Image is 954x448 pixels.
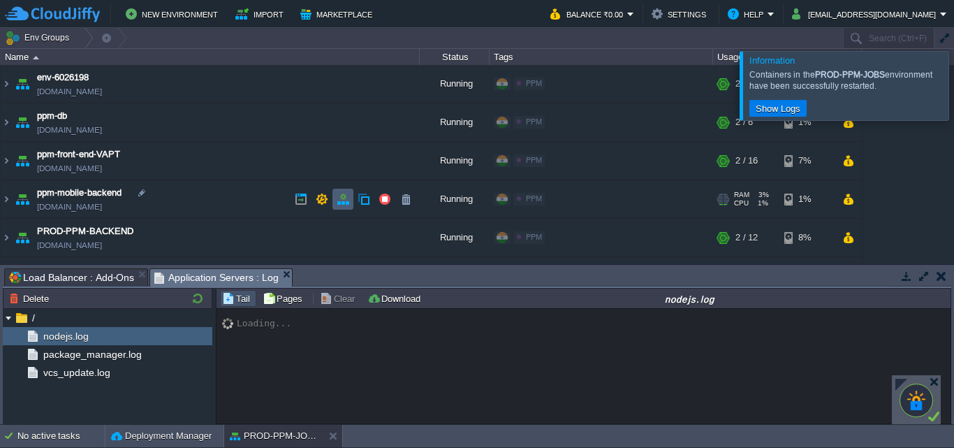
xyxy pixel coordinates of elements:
[784,219,830,256] div: 8%
[154,269,279,287] span: Application Servers : Log
[784,103,830,141] div: 1%
[749,55,795,66] span: Information
[728,6,768,22] button: Help
[13,219,32,256] img: AMDAwAAAACH5BAEAAAAALAAAAAABAAEAAAICRAEAOw==
[13,103,32,141] img: AMDAwAAAACH5BAEAAAAALAAAAAABAAEAAAICRAEAOw==
[37,161,102,175] a: [DOMAIN_NAME]
[526,194,542,203] span: PPM
[420,257,490,295] div: Running
[13,142,32,180] img: AMDAwAAAACH5BAEAAAAALAAAAAABAAEAAAICRAEAOw==
[37,263,139,277] a: PROD-PPM-FRONTEND
[320,292,359,305] button: Clear
[111,429,212,443] button: Deployment Manager
[784,142,830,180] div: 7%
[1,49,419,65] div: Name
[792,6,940,22] button: [EMAIL_ADDRESS][DOMAIN_NAME]
[1,257,12,295] img: AMDAwAAAACH5BAEAAAAALAAAAAABAAEAAAICRAEAOw==
[735,219,758,256] div: 2 / 12
[735,103,753,141] div: 2 / 6
[735,65,758,103] div: 2 / 12
[126,6,222,22] button: New Environment
[37,224,133,238] a: PROD-PPM-BACKEND
[735,142,758,180] div: 2 / 16
[1,180,12,218] img: AMDAwAAAACH5BAEAAAAALAAAAAABAAEAAAICRAEAOw==
[420,65,490,103] div: Running
[550,6,627,22] button: Balance ₹0.00
[235,6,288,22] button: Import
[300,6,376,22] button: Marketplace
[1,219,12,256] img: AMDAwAAAACH5BAEAAAAALAAAAAABAAEAAAICRAEAOw==
[526,233,542,241] span: PPM
[37,85,102,99] a: [DOMAIN_NAME]
[420,180,490,218] div: Running
[37,71,89,85] a: env-6026198
[37,147,120,161] a: ppm-front-end-VAPT
[29,312,37,324] a: /
[420,49,489,65] div: Status
[735,257,758,295] div: 2 / 16
[37,109,67,123] a: ppm-db
[41,330,91,342] a: nodejs.log
[1,65,12,103] img: AMDAwAAAACH5BAEAAAAALAAAAAABAAEAAAICRAEAOw==
[13,180,32,218] img: AMDAwAAAACH5BAEAAAAALAAAAAABAAEAAAICRAEAOw==
[37,123,102,137] span: [DOMAIN_NAME]
[1,103,12,141] img: AMDAwAAAACH5BAEAAAAALAAAAAABAAEAAAICRAEAOw==
[430,293,949,305] div: nodejs.log
[230,429,318,443] button: PROD-PPM-JOBS
[5,6,100,23] img: CloudJiffy
[41,348,144,361] a: package_manager.log
[714,49,861,65] div: Usage
[734,191,749,199] span: RAM
[17,425,105,447] div: No active tasks
[652,6,710,22] button: Settings
[755,191,769,199] span: 3%
[13,257,32,295] img: AMDAwAAAACH5BAEAAAAALAAAAAABAAEAAAICRAEAOw==
[754,199,768,208] span: 1%
[490,49,712,65] div: Tags
[734,199,749,208] span: CPU
[815,70,885,80] b: PROD-PPM-JOBS
[222,292,254,305] button: Tail
[749,69,945,92] div: Containers in the environment have been successfully restarted.
[895,392,940,434] iframe: chat widget
[420,219,490,256] div: Running
[37,200,102,214] a: [DOMAIN_NAME]
[784,180,830,218] div: 1%
[526,117,542,126] span: PPM
[526,156,542,164] span: PPM
[751,102,805,115] button: Show Logs
[41,366,112,379] a: vcs_update.log
[37,186,122,200] a: ppm-mobile-backend
[526,79,542,87] span: PPM
[420,103,490,141] div: Running
[37,238,102,252] a: [DOMAIN_NAME]
[5,28,74,48] button: Env Groups
[33,56,39,59] img: AMDAwAAAACH5BAEAAAAALAAAAAABAAEAAAICRAEAOw==
[9,292,53,305] button: Delete
[784,257,830,295] div: 7%
[420,142,490,180] div: Running
[367,292,425,305] button: Download
[9,269,134,286] span: Load Balancer : Add-Ons
[13,65,32,103] img: AMDAwAAAACH5BAEAAAAALAAAAAABAAEAAAICRAEAOw==
[1,142,12,180] img: AMDAwAAAACH5BAEAAAAALAAAAAABAAEAAAICRAEAOw==
[222,318,237,329] img: AMDAwAAAACH5BAEAAAAALAAAAAABAAEAAAICRAEAOw==
[237,318,291,328] div: Loading...
[263,292,307,305] button: Pages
